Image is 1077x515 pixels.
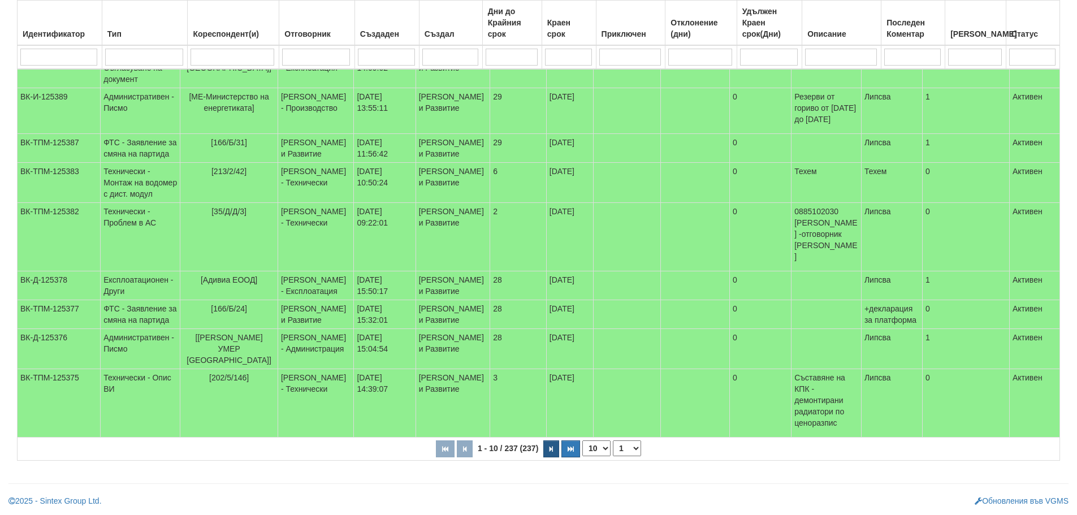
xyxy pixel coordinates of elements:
th: Статус: No sort applied, activate to apply an ascending sort [1006,1,1059,46]
td: [PERSON_NAME] и Развитие [416,203,490,271]
div: Отговорник [282,26,352,42]
th: Отклонение (дни): No sort applied, activate to apply an ascending sort [665,1,737,46]
td: 0 [729,88,791,134]
td: 0 [729,300,791,329]
p: Резерви от гориво от [DATE] до [DATE] [794,91,858,125]
td: Активен [1010,203,1060,271]
th: Тип: No sort applied, activate to apply an ascending sort [102,1,188,46]
span: Липсва [864,207,891,216]
span: Липсва [864,138,891,147]
a: 2025 - Sintex Group Ltd. [8,496,102,505]
span: 3 [493,373,498,382]
td: Активен [1010,300,1060,329]
td: [DATE] 09:22:01 [354,203,416,271]
div: Удължен Краен срок(Дни) [740,3,799,42]
div: Кореспондент(и) [191,26,276,42]
div: Създаден [358,26,416,42]
span: [35/Д/Д/3] [211,207,246,216]
span: [213/2/42] [211,167,246,176]
td: Активен [1010,271,1060,300]
td: Активен [1010,88,1060,134]
td: Активен [1010,329,1060,369]
th: Идентификатор: No sort applied, activate to apply an ascending sort [18,1,102,46]
td: [PERSON_NAME] и Развитие [416,369,490,438]
td: 1 [922,134,1009,163]
th: Брой Файлове: No sort applied, activate to apply an ascending sort [945,1,1006,46]
button: Следваща страница [543,440,559,457]
div: Създал [422,26,479,42]
p: Съставяне на КПК - демонтирани радиатори по ценоразпис [794,372,858,429]
div: Последен Коментар [884,15,942,42]
td: 0 [729,203,791,271]
span: [МЕ-Министерство на енергетиката] [189,92,269,112]
div: Отклонение (дни) [668,15,733,42]
td: [DATE] [546,271,593,300]
td: Технически - Монтаж на водомер с дист. модул [101,163,180,203]
span: 6 [493,167,498,176]
td: [DATE] 15:04:54 [354,329,416,369]
td: Активен [1010,369,1060,438]
td: ВК-И-125389 [18,88,101,134]
td: 0 [922,163,1009,203]
td: Технически - Проблем в АС [101,203,180,271]
td: 0 [729,163,791,203]
td: [DATE] 15:32:01 [354,300,416,329]
td: ФТС - Заявление за смяна на партида [101,134,180,163]
td: ВК-Д-125378 [18,271,101,300]
span: [[PERSON_NAME] УМЕР [GEOGRAPHIC_DATA]] [187,333,271,365]
div: Статус [1009,26,1057,42]
div: [PERSON_NAME] [948,26,1003,42]
td: [DATE] 14:39:07 [354,369,416,438]
div: Идентификатор [20,26,99,42]
th: Отговорник: No sort applied, activate to apply an ascending sort [279,1,355,46]
td: ВК-ТПМ-125375 [18,369,101,438]
div: Краен срок [545,15,593,42]
td: 1 [922,88,1009,134]
td: 0 [729,369,791,438]
span: 1 - 10 / 237 (237) [475,444,541,453]
th: Създал: No sort applied, activate to apply an ascending sort [419,1,482,46]
td: 0 [729,271,791,300]
td: ВК-ТПМ-125377 [18,300,101,329]
span: 28 [493,275,502,284]
th: Удължен Краен срок(Дни): No sort applied, activate to apply an ascending sort [737,1,802,46]
td: [PERSON_NAME] - Технически [278,203,354,271]
td: [PERSON_NAME] - Технически [278,369,354,438]
th: Кореспондент(и): No sort applied, activate to apply an ascending sort [188,1,279,46]
td: [DATE] [546,203,593,271]
td: [DATE] [546,88,593,134]
button: Последна страница [561,440,580,457]
td: ВК-ТПМ-125383 [18,163,101,203]
td: [PERSON_NAME] и Развитие [278,300,354,329]
td: [DATE] 10:50:24 [354,163,416,203]
th: Описание: No sort applied, activate to apply an ascending sort [802,1,881,46]
td: [PERSON_NAME] и Развитие [278,134,354,163]
span: [166/Б/31] [211,138,247,147]
span: Техем [864,167,887,176]
td: ФТС - Заявление за смяна на партида [101,300,180,329]
p: Техем [794,166,858,177]
button: Предишна страница [457,440,473,457]
td: Административен - Писмо [101,88,180,134]
span: Липсва [864,333,891,342]
td: 0 [922,203,1009,271]
td: [DATE] [546,300,593,329]
td: 0 [729,329,791,369]
th: Дни до Крайния срок: No sort applied, activate to apply an ascending sort [482,1,542,46]
button: Първа страница [436,440,455,457]
td: [DATE] 11:56:42 [354,134,416,163]
td: 0 [922,300,1009,329]
td: [PERSON_NAME] и Развитие [416,88,490,134]
th: Краен срок: No sort applied, activate to apply an ascending sort [542,1,596,46]
td: [DATE] [546,369,593,438]
div: Описание [805,26,878,42]
span: Липсва [864,275,891,284]
td: [DATE] 15:50:17 [354,271,416,300]
span: 2 [493,207,498,216]
td: 0 [729,134,791,163]
td: [PERSON_NAME] - Производство [278,88,354,134]
span: 28 [493,304,502,313]
td: [PERSON_NAME] - Експлоатация [278,271,354,300]
td: [PERSON_NAME] и Развитие [416,300,490,329]
span: Липсва [864,92,891,101]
